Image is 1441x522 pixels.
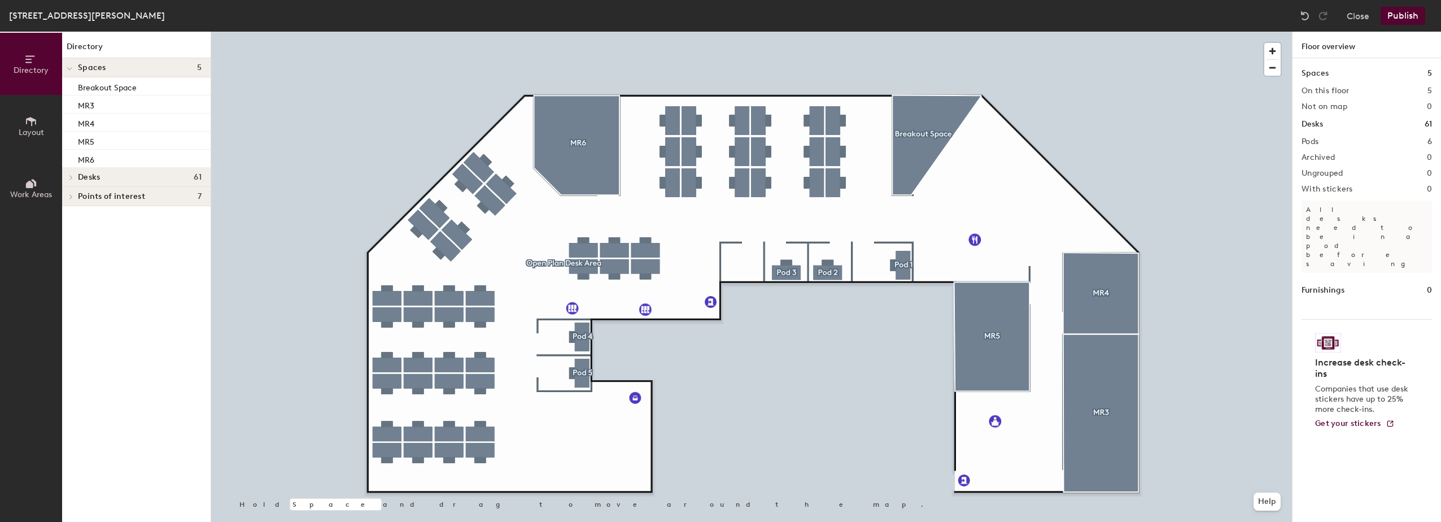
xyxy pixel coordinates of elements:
button: Publish [1381,7,1425,25]
img: Redo [1317,10,1329,21]
span: Points of interest [78,192,145,201]
h1: Spaces [1302,67,1329,80]
img: Sticker logo [1315,333,1341,353]
span: Desks [78,173,100,182]
h2: With stickers [1302,185,1353,194]
h1: Furnishings [1302,284,1344,297]
p: Companies that use desk stickers have up to 25% more check-ins. [1315,384,1412,415]
h2: Ungrouped [1302,169,1343,178]
h2: 0 [1427,185,1432,194]
p: MR5 [78,134,94,147]
h1: 5 [1427,67,1432,80]
h2: Pods [1302,137,1318,146]
span: Work Areas [10,190,52,199]
img: Undo [1299,10,1311,21]
button: Help [1254,493,1281,511]
p: MR6 [78,152,94,165]
div: [STREET_ADDRESS][PERSON_NAME] [9,8,165,23]
h1: Desks [1302,118,1323,130]
h2: Archived [1302,153,1335,162]
h1: 61 [1425,118,1432,130]
span: Get your stickers [1315,419,1381,428]
h2: 6 [1427,137,1432,146]
h1: Floor overview [1292,32,1441,58]
h2: 0 [1427,153,1432,162]
p: MR4 [78,116,94,129]
h2: On this floor [1302,86,1350,95]
span: 5 [197,63,202,72]
button: Close [1347,7,1369,25]
span: Spaces [78,63,106,72]
h2: 0 [1427,169,1432,178]
p: MR3 [78,98,94,111]
h1: Directory [62,41,211,58]
h2: 5 [1427,86,1432,95]
p: Breakout Space [78,80,137,93]
span: Layout [19,128,44,137]
h2: 0 [1427,102,1432,111]
span: 61 [194,173,202,182]
span: 7 [198,192,202,201]
a: Get your stickers [1315,419,1395,429]
span: Directory [14,66,49,75]
h2: Not on map [1302,102,1347,111]
h4: Increase desk check-ins [1315,357,1412,380]
p: All desks need to be in a pod before saving [1302,201,1432,273]
h1: 0 [1427,284,1432,297]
